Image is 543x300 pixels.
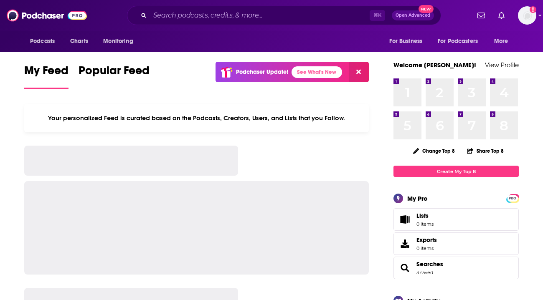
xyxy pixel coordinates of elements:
button: Show profile menu [518,6,536,25]
span: ⌘ K [370,10,385,21]
span: Lists [396,214,413,225]
a: 3 saved [416,270,433,275]
button: open menu [24,33,66,49]
span: New [419,5,434,13]
a: Show notifications dropdown [495,8,508,23]
div: Search podcasts, credits, & more... [127,6,441,25]
a: Welcome [PERSON_NAME]! [393,61,476,69]
a: PRO [507,195,518,201]
a: Exports [393,232,519,255]
span: For Podcasters [438,35,478,47]
span: Podcasts [30,35,55,47]
a: Charts [65,33,93,49]
button: Open AdvancedNew [392,10,434,20]
div: My Pro [407,194,428,202]
span: Open Advanced [396,13,430,18]
span: My Feed [24,63,69,83]
button: open menu [488,33,519,49]
span: Lists [416,212,429,219]
img: User Profile [518,6,536,25]
p: Podchaser Update! [236,68,288,76]
span: Monitoring [103,35,133,47]
input: Search podcasts, credits, & more... [150,9,370,22]
span: Lists [416,212,434,219]
span: PRO [507,195,518,202]
a: Create My Top 8 [393,166,519,177]
span: Searches [393,257,519,279]
button: Change Top 8 [408,146,460,156]
span: Logged in as raevotta [518,6,536,25]
a: See What's New [292,66,342,78]
button: open menu [97,33,144,49]
a: Searches [416,260,443,268]
a: Lists [393,208,519,231]
button: Share Top 8 [467,143,504,159]
button: open menu [432,33,490,49]
span: For Business [389,35,422,47]
svg: Add a profile image [530,6,536,13]
span: Exports [416,236,437,244]
span: 0 items [416,221,434,227]
a: View Profile [485,61,519,69]
span: Charts [70,35,88,47]
div: Your personalized Feed is curated based on the Podcasts, Creators, Users, and Lists that you Follow. [24,104,369,132]
a: Show notifications dropdown [474,8,488,23]
a: My Feed [24,63,69,89]
span: More [494,35,508,47]
span: 0 items [416,245,437,251]
span: Popular Feed [79,63,150,83]
button: open menu [383,33,433,49]
a: Searches [396,262,413,274]
span: Exports [396,238,413,250]
a: Popular Feed [79,63,150,89]
img: Podchaser - Follow, Share and Rate Podcasts [7,8,87,23]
